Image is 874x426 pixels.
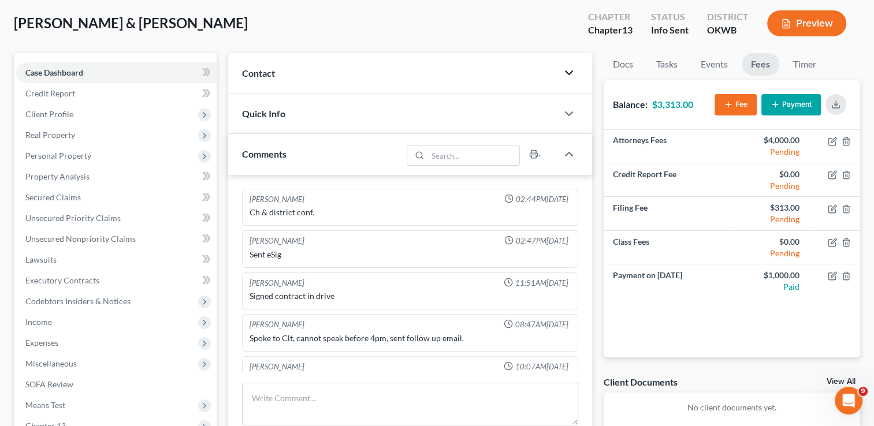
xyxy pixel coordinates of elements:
div: $4,000.00 [741,134,799,146]
button: Fee [715,94,757,115]
div: Paid [741,281,799,293]
span: [PERSON_NAME] & [PERSON_NAME] [14,14,248,31]
a: Docs [604,53,642,76]
div: Sent eSig [250,249,571,260]
div: OKWB [707,24,749,37]
td: Payment on [DATE] [604,264,732,297]
td: Credit Report Fee [604,163,732,197]
button: Preview [767,10,846,36]
div: Status [651,10,689,24]
td: Filing Fee [604,197,732,230]
div: [PERSON_NAME] [250,236,304,246]
div: District [707,10,749,24]
span: 9 [858,387,868,396]
span: Case Dashboard [25,68,83,77]
a: Credit Report [16,83,217,104]
span: 02:44PM[DATE] [516,194,568,205]
div: [PERSON_NAME] [250,361,304,372]
span: Credit Report [25,88,75,98]
td: Class Fees [604,230,732,264]
a: Unsecured Nonpriority Claims [16,229,217,249]
a: Executory Contracts [16,270,217,291]
span: SOFA Review [25,379,73,389]
a: Property Analysis [16,166,217,187]
a: Events [691,53,737,76]
div: Signed contract in drive [250,290,571,302]
span: Quick Info [242,108,285,119]
span: Miscellaneous [25,358,77,368]
button: Payment [761,94,821,115]
span: 10:07AM[DATE] [515,361,568,372]
div: $0.00 [741,236,799,248]
span: Real Property [25,130,75,140]
input: Search... [427,145,519,165]
span: Expenses [25,338,58,347]
div: Chapter [588,24,633,37]
span: Means Test [25,400,65,410]
iframe: Intercom live chat [835,387,862,414]
span: Income [25,317,52,327]
span: Contact [242,68,275,79]
div: Pending [741,146,799,158]
div: Pending [741,248,799,259]
a: Case Dashboard [16,62,217,83]
span: Unsecured Priority Claims [25,213,121,223]
a: Lawsuits [16,249,217,270]
span: Comments [242,148,287,159]
a: Unsecured Priority Claims [16,208,217,229]
a: SOFA Review [16,374,217,395]
span: 11:51AM[DATE] [515,278,568,289]
div: $1,000.00 [741,270,799,281]
p: No client documents yet. [613,402,851,413]
div: Info Sent [651,24,689,37]
strong: Balance: [613,99,648,110]
div: Pending [741,214,799,225]
span: 13 [622,24,633,35]
span: Codebtors Insiders & Notices [25,296,131,306]
div: Client Documents [604,376,678,388]
a: Tasks [647,53,687,76]
span: 02:47PM[DATE] [516,236,568,246]
div: Chapter [588,10,633,24]
div: Ch & district conf. [250,207,571,218]
span: Executory Contracts [25,275,99,285]
div: Spoke to Clt, cannot speak before 4pm, sent follow up email. [250,332,571,344]
span: Property Analysis [25,171,90,181]
div: [PERSON_NAME] [250,194,304,205]
div: $0.00 [741,169,799,180]
a: View All [827,378,856,386]
span: Secured Claims [25,192,81,202]
span: Client Profile [25,109,73,119]
span: Personal Property [25,151,91,160]
div: [PERSON_NAME] [250,319,304,330]
a: Secured Claims [16,187,217,208]
a: Fees [742,53,779,76]
div: [PERSON_NAME] [250,278,304,289]
div: $313.00 [741,202,799,214]
span: Unsecured Nonpriority Claims [25,234,136,244]
div: Pending [741,180,799,192]
td: Attorneys Fees [604,130,732,163]
strong: $3,313.00 [652,99,693,110]
a: Timer [784,53,825,76]
span: Lawsuits [25,255,57,264]
span: 08:47AM[DATE] [515,319,568,330]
